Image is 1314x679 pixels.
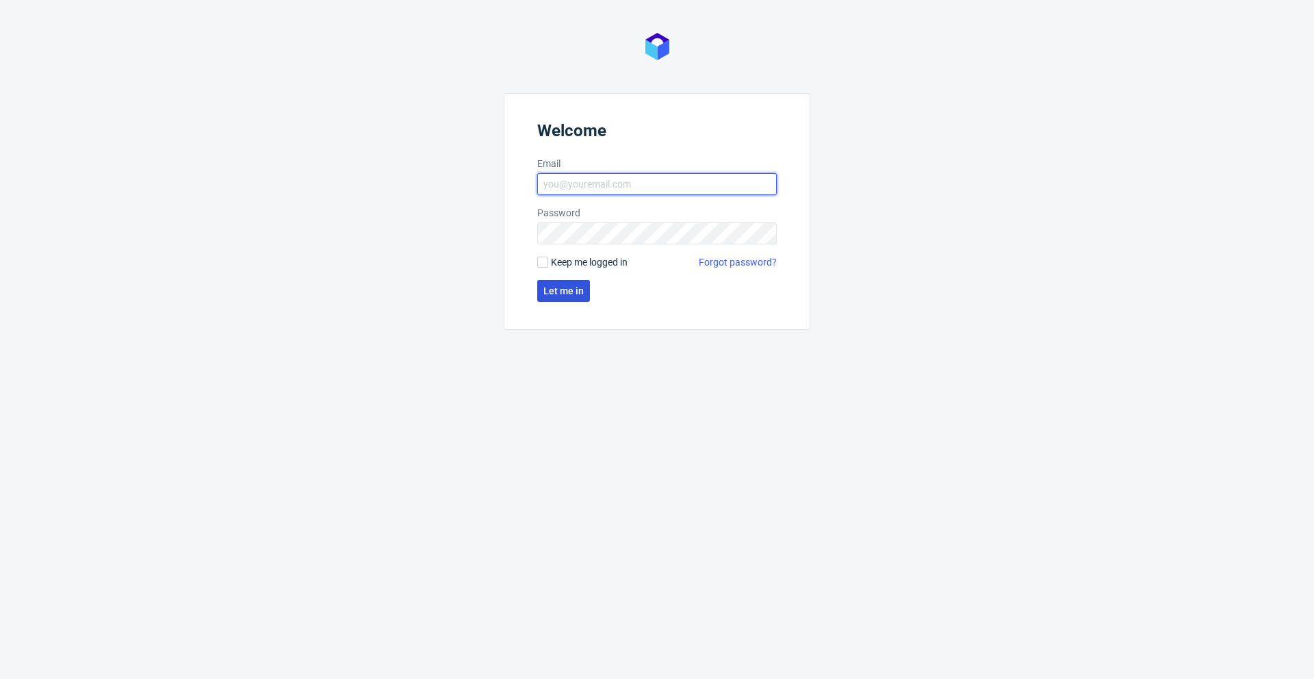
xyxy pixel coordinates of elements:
[537,121,777,146] header: Welcome
[543,286,584,296] span: Let me in
[551,255,628,269] span: Keep me logged in
[537,206,777,220] label: Password
[537,173,777,195] input: you@youremail.com
[699,255,777,269] a: Forgot password?
[537,157,777,170] label: Email
[537,280,590,302] button: Let me in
